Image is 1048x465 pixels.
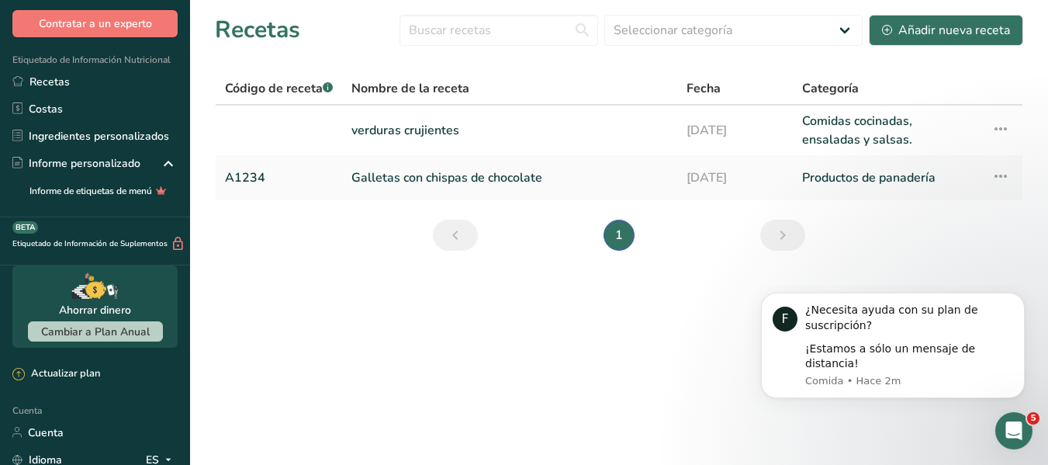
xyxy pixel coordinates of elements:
font: Categoría [802,80,859,97]
font: Etiquetado de Información de Suplementos [12,238,168,249]
a: A1234 [225,161,333,194]
iframe: Chat en vivo de Intercom [995,412,1032,449]
font: [DATE] [687,169,727,186]
iframe: Mensaje de notificaciones del intercomunicador [738,285,1048,423]
font: verduras crujientes [351,122,459,139]
font: Informe de etiquetas de menú [29,185,152,197]
a: Página siguiente [760,220,805,251]
font: Cuenta [28,425,64,440]
font: Galletas con chispas de chocolate [351,169,542,186]
font: Recetas [29,75,70,89]
a: Productos de panadería [802,161,974,194]
font: Cambiar a Plan Anual [41,324,150,339]
a: Página anterior [433,220,478,251]
font: Actualizar plan [31,366,100,380]
a: verduras crujientes [351,112,668,149]
font: Añadir nueva receta [898,22,1010,39]
font: Código de receta [225,80,323,97]
font: [DATE] [687,122,727,139]
font: Recetas [215,14,300,46]
font: A1234 [225,169,265,186]
font: Fecha [687,80,721,97]
button: Cambiar a Plan Anual [28,321,163,342]
button: Añadir nueva receta [869,15,1023,46]
a: [DATE] [687,112,783,149]
font: Informe personalizado [29,156,140,171]
font: Contratar a un experto [39,16,152,31]
font: Ingredientes personalizados [29,129,169,144]
button: Contratar a un experto [12,10,178,37]
font: Cuenta [12,404,42,417]
font: Costas [29,102,63,116]
font: Comidas cocinadas, ensaladas y salsas. [802,113,912,148]
font: Nombre de la receta [351,80,469,97]
a: Comidas cocinadas, ensaladas y salsas. [802,112,974,149]
font: 5 [1030,413,1036,423]
font: Ahorrar dinero [59,303,131,318]
a: [DATE] [687,161,783,194]
a: Galletas con chispas de chocolate [351,161,668,194]
input: Buscar recetas [399,15,598,46]
font: Etiquetado de Información Nutricional [12,54,171,66]
font: BETA [16,222,35,233]
font: Productos de panadería [802,169,936,186]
